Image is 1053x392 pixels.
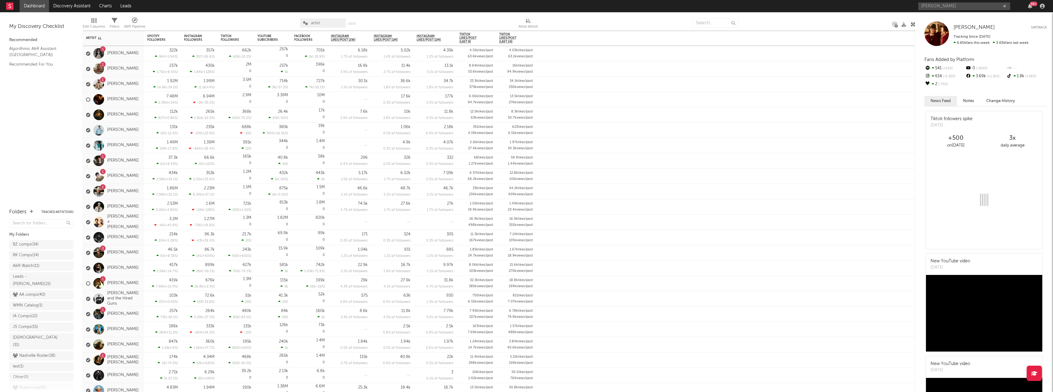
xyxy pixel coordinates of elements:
a: JS Comps(15) [9,322,73,332]
div: 7.6k [360,110,368,114]
span: 994 [267,132,273,135]
div: +500 [927,135,984,142]
a: [PERSON_NAME] [107,127,139,133]
div: 17.6k [401,94,410,98]
div: ( ) [305,55,325,59]
a: [PERSON_NAME] [107,342,139,347]
div: 330k views/post [509,86,533,89]
span: 0.3 % of followers [426,147,453,150]
div: 662k [242,48,251,52]
div: 4.55k likes/post [470,49,493,52]
div: Artist (Artist) [519,23,538,30]
button: 99+ [1028,4,1032,9]
a: Recommended For You [9,61,67,68]
div: Artist (Artist) [519,15,538,33]
div: 112k [170,110,178,114]
span: +12 % [942,67,953,70]
div: 614 [924,72,965,80]
div: 131k [170,125,178,129]
div: 344k [279,139,288,143]
div: ( ) [268,85,288,89]
span: +4 % [207,86,214,89]
div: ( ) [190,131,215,135]
div: 0 [257,46,288,61]
span: 1.71k [157,70,164,74]
div: 1.49M [167,140,178,144]
div: 58k [318,154,325,158]
a: RK Comps(14) [9,251,73,260]
div: WMN Catalog ( 1 ) [13,302,43,309]
span: 2.36k [159,101,167,105]
span: -70.2 % [240,116,250,120]
span: -464 [193,147,201,150]
span: 357 [196,55,202,59]
div: Nashville Roster ( 38 ) [13,352,55,360]
div: 8.64k likes/post [469,64,493,67]
span: TikTok Likes/Post (last 8) [459,32,484,44]
input: Search... [692,18,738,28]
div: 322k [169,48,178,52]
a: Other(0) [9,373,73,382]
div: -- [1006,64,1047,72]
div: 177k [445,94,453,98]
span: [PERSON_NAME] [954,25,995,30]
button: Change History [980,96,1021,106]
span: TikTok Likes/Post (last 24) [499,32,524,44]
div: ( ) [263,131,288,135]
div: 17k [319,108,325,112]
a: [PERSON_NAME] [PERSON_NAME] [107,355,141,365]
div: 50.7k views/post [508,116,533,120]
div: ( ) [190,70,215,74]
span: +24 % [168,101,177,105]
span: -100 % [975,67,987,70]
span: 11.1k [198,86,206,89]
button: Untrack [1031,25,1047,31]
div: 1.39M [204,140,215,144]
div: ( ) [153,85,178,89]
div: 0 [294,92,325,107]
div: 196k [316,63,325,67]
span: 1.5 % of followers [341,86,368,89]
span: 1k [309,55,312,59]
a: [PERSON_NAME] [107,250,139,255]
span: +128 % [203,70,214,74]
div: 36.6k [400,79,410,83]
span: 1.2 % of followers [427,55,453,59]
span: 3k [272,86,276,89]
a: [PERSON_NAME] [107,373,139,378]
div: on [DATE] [927,142,984,149]
span: 1k [285,70,288,74]
div: 53.6k views/post [468,70,493,74]
span: 2.7 % of followers [384,70,410,74]
span: -50 % [279,116,287,120]
span: 2.5 % of followers [426,101,453,105]
div: AA comps ( 40 ) [13,291,45,299]
div: 368k [242,110,251,114]
div: 5.02k [401,48,410,52]
div: 6.94M [203,94,215,98]
span: Instagram Likes/Post (1m) [374,34,401,42]
div: ( ) [154,116,178,120]
div: [DEMOGRAPHIC_DATA] ( 31 ) [13,334,58,349]
div: 2 [924,80,965,88]
div: 0 [257,92,288,107]
span: -5.94 % [166,55,177,59]
div: BZ comps ( 34 ) [13,241,39,248]
span: 1.84k [194,70,202,74]
div: Tiktok followers spike [931,116,972,122]
div: 0 [294,153,325,168]
div: ( ) [155,55,178,59]
div: 430k [205,64,215,68]
div: ( ) [153,70,178,74]
div: 541 [924,64,965,72]
a: BZ comps(34) [9,240,73,249]
div: 4.39k [443,48,453,52]
div: ( ) [228,116,251,120]
span: -19.1 % [167,86,177,89]
div: 2.16k likes/post [470,141,493,144]
span: -15.5 % [240,55,250,59]
div: 16.8k [358,64,368,68]
a: [PERSON_NAME] [107,82,139,87]
span: +1.1k % [986,75,999,78]
div: Other ( 0 ) [13,374,28,381]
